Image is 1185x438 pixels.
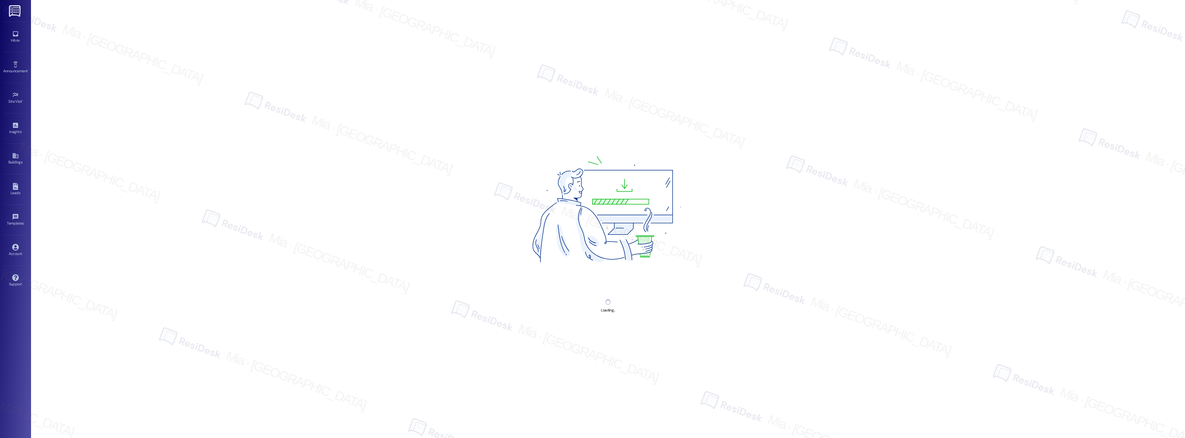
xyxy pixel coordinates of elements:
[3,272,28,289] a: Support
[3,212,28,228] a: Templates •
[3,181,28,198] a: Leads
[24,220,25,225] span: •
[3,29,28,45] a: Inbox
[21,129,22,133] span: •
[3,150,28,167] a: Buildings
[28,68,29,72] span: •
[22,98,23,103] span: •
[9,5,22,17] img: ResiDesk Logo
[601,307,615,314] div: Loading...
[3,90,28,106] a: Site Visit •
[3,242,28,259] a: Account
[3,120,28,137] a: Insights •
